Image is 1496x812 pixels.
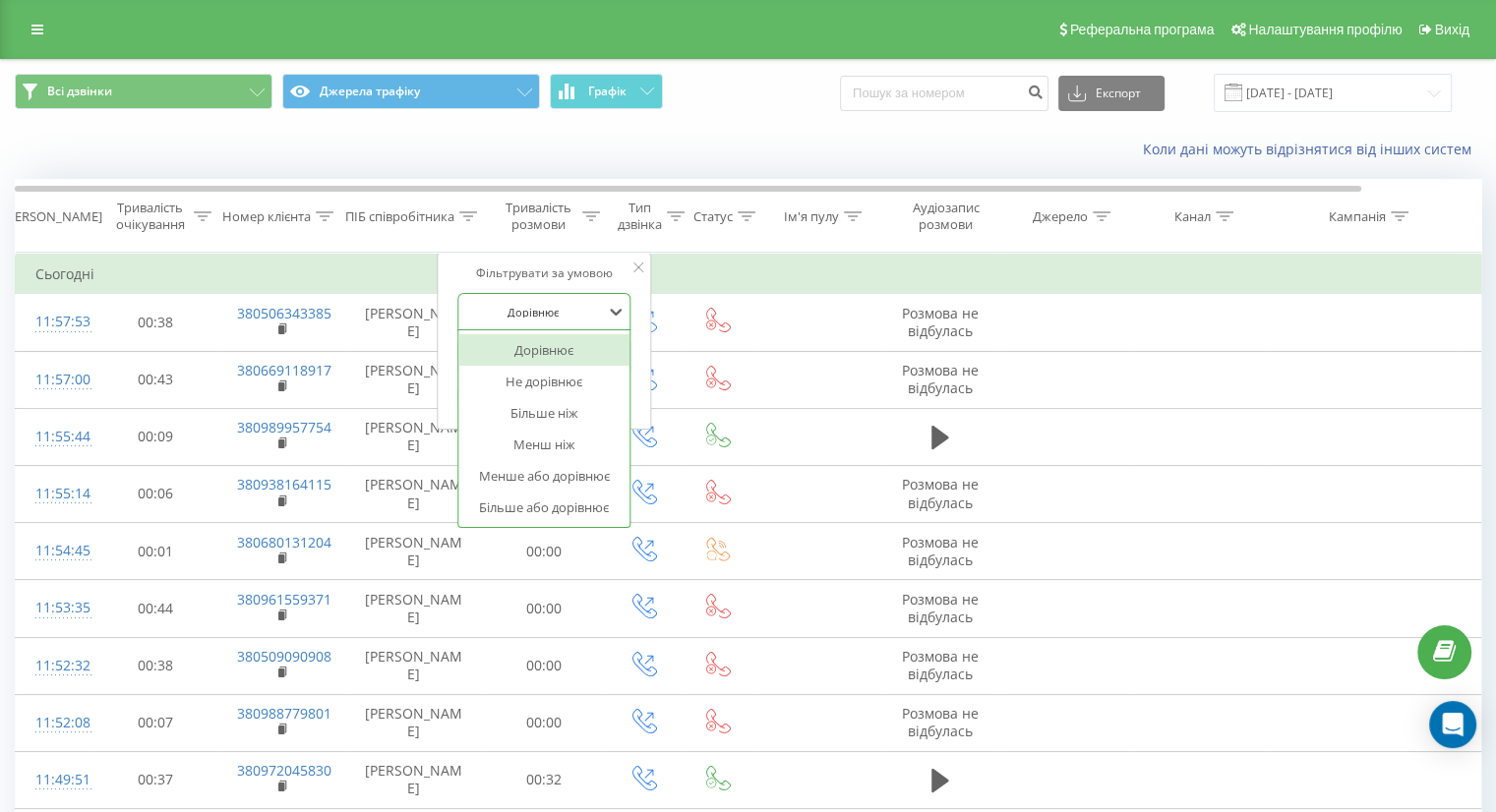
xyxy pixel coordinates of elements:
span: Графік [588,85,627,98]
div: Тип дзвінка [618,200,662,233]
td: 00:43 [94,351,217,408]
div: Ім'я пулу [784,208,839,225]
div: Канал [1174,208,1211,225]
div: Більше або дорівнює [458,492,629,523]
td: 00:38 [94,294,217,351]
td: [PERSON_NAME] [345,751,483,808]
div: Тривалість очікування [111,200,189,233]
div: Менш ніж [458,429,629,460]
input: Пошук за номером [840,76,1048,111]
span: Розмова не відбулась [902,475,979,511]
td: 00:06 [94,465,217,522]
td: 00:00 [483,694,606,751]
td: [PERSON_NAME] [345,408,483,465]
a: 380506343385 [237,304,331,322]
a: 380669118917 [237,361,331,379]
div: 11:57:53 [35,303,75,341]
div: [PERSON_NAME] [3,208,102,225]
span: Розмова не відбулась [902,590,979,626]
div: Більше ніж [458,397,629,429]
a: 380972045830 [237,761,331,780]
span: Налаштування профілю [1248,22,1402,37]
div: Тривалість розмови [500,200,577,233]
td: 00:38 [94,637,217,694]
span: Розмова не відбулась [902,304,979,340]
td: 00:44 [94,580,217,637]
td: 00:32 [483,751,606,808]
div: Open Intercom Messenger [1429,701,1476,748]
td: [PERSON_NAME] [345,294,483,351]
span: Розмова не відбулась [902,361,979,397]
div: 11:55:14 [35,475,75,513]
div: Джерело [1033,208,1088,225]
button: Джерела трафіку [282,74,540,109]
a: Коли дані можуть відрізнятися вiд інших систем [1143,140,1481,158]
td: [PERSON_NAME] [345,694,483,751]
div: Аудіозапис розмови [898,200,993,233]
span: Реферальна програма [1070,22,1215,37]
td: [PERSON_NAME] [345,637,483,694]
a: 380938164115 [237,475,331,493]
td: 00:37 [94,751,217,808]
div: 11:52:32 [35,647,75,685]
div: 11:57:00 [35,361,75,399]
button: Експорт [1058,76,1165,111]
div: 11:55:44 [35,418,75,456]
div: 11:54:45 [35,532,75,570]
td: 00:00 [483,580,606,637]
td: 00:00 [483,523,606,580]
div: Статус [693,208,733,225]
a: 380680131204 [237,533,331,551]
a: 380961559371 [237,590,331,609]
div: Не дорівнює [458,366,629,397]
button: Графік [550,74,663,109]
td: [PERSON_NAME] [345,351,483,408]
span: Розмова не відбулась [902,647,979,683]
td: [PERSON_NAME] [345,523,483,580]
div: Номер клієнта [222,208,311,225]
a: 380989957754 [237,418,331,436]
div: 11:52:08 [35,704,75,742]
span: Розмова не відбулась [902,704,979,740]
a: 380988779801 [237,704,331,723]
td: [PERSON_NAME] [345,580,483,637]
div: Дорівнює [458,334,629,366]
div: 11:53:35 [35,589,75,627]
div: Кампанія [1329,208,1386,225]
div: ПІБ співробітника [345,208,454,225]
td: [PERSON_NAME] [345,465,483,522]
a: 380509090908 [237,647,331,666]
button: Всі дзвінки [15,74,272,109]
span: Вихід [1435,22,1469,37]
td: 00:00 [483,637,606,694]
span: Розмова не відбулась [902,533,979,569]
span: Всі дзвінки [47,84,112,99]
td: 00:07 [94,694,217,751]
td: 00:01 [94,523,217,580]
div: 11:49:51 [35,761,75,799]
div: Фільтрувати за умовою [457,263,630,283]
div: Менше або дорівнює [458,460,629,492]
td: 00:09 [94,408,217,465]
